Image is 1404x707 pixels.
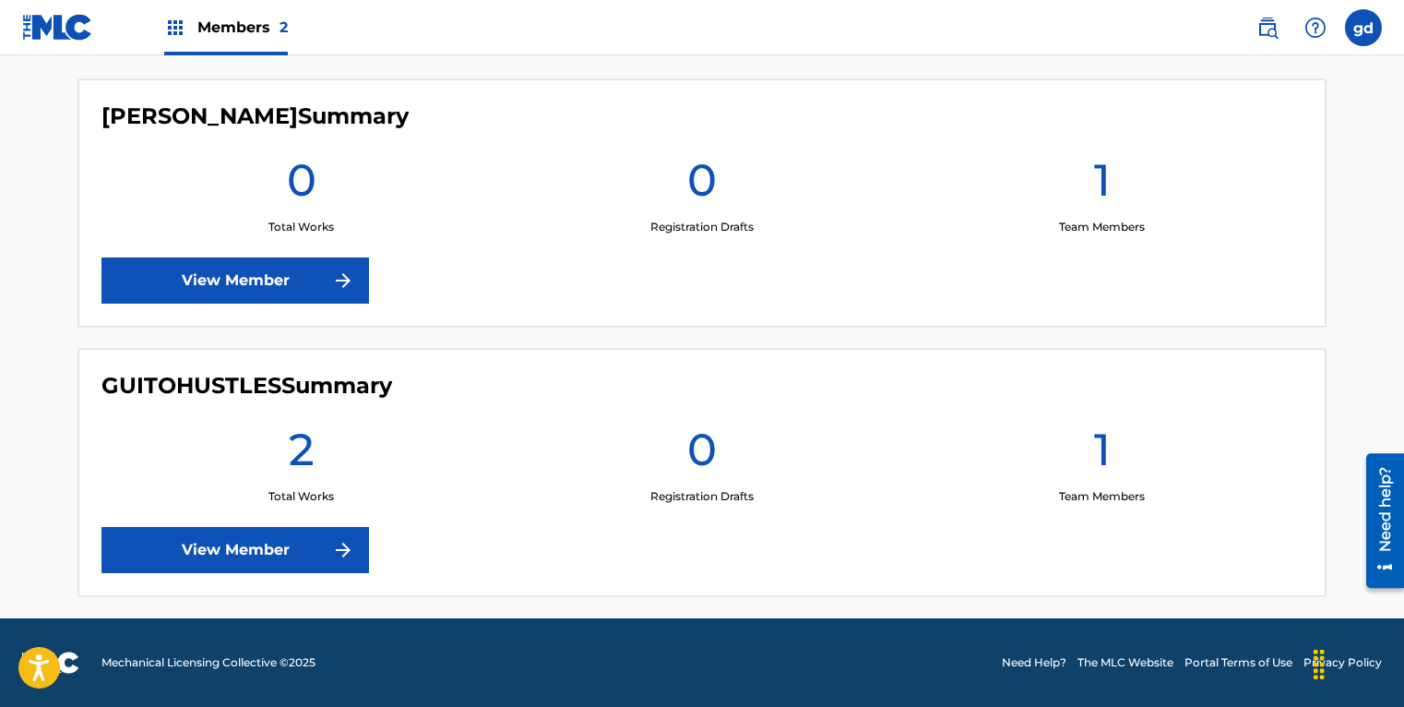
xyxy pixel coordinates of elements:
p: Registration Drafts [650,219,754,235]
h1: 0 [687,152,717,219]
div: Drag [1304,637,1334,692]
span: Members [197,17,288,38]
h1: 2 [289,422,315,488]
a: Need Help? [1002,654,1066,671]
img: help [1304,17,1327,39]
img: f7272a7cc735f4ea7f67.svg [332,270,354,292]
img: Top Rightsholders [164,17,186,39]
img: MLC Logo [22,14,93,41]
p: Team Members [1059,488,1145,505]
iframe: Chat Widget [1312,618,1404,707]
h1: 1 [1094,152,1111,219]
h1: 1 [1094,422,1111,488]
div: Help [1297,9,1334,46]
h1: 0 [687,422,717,488]
a: The MLC Website [1077,654,1173,671]
iframe: Resource Center [1352,446,1404,594]
span: 2 [280,18,288,36]
img: search [1256,17,1279,39]
a: View Member [101,527,369,573]
p: Registration Drafts [650,488,754,505]
p: Team Members [1059,219,1145,235]
a: View Member [101,258,369,304]
img: logo [22,652,79,674]
p: Total Works [268,219,334,235]
a: Portal Terms of Use [1184,654,1292,671]
h4: GUITOHUSTLES [101,372,392,400]
p: Total Works [268,488,334,505]
div: User Menu [1345,9,1382,46]
img: f7272a7cc735f4ea7f67.svg [332,539,354,561]
a: Privacy Policy [1303,654,1382,671]
h1: 0 [287,152,316,219]
span: Mechanical Licensing Collective © 2025 [101,654,315,671]
h4: GUITO DORVIL [101,102,409,130]
a: Public Search [1249,9,1286,46]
